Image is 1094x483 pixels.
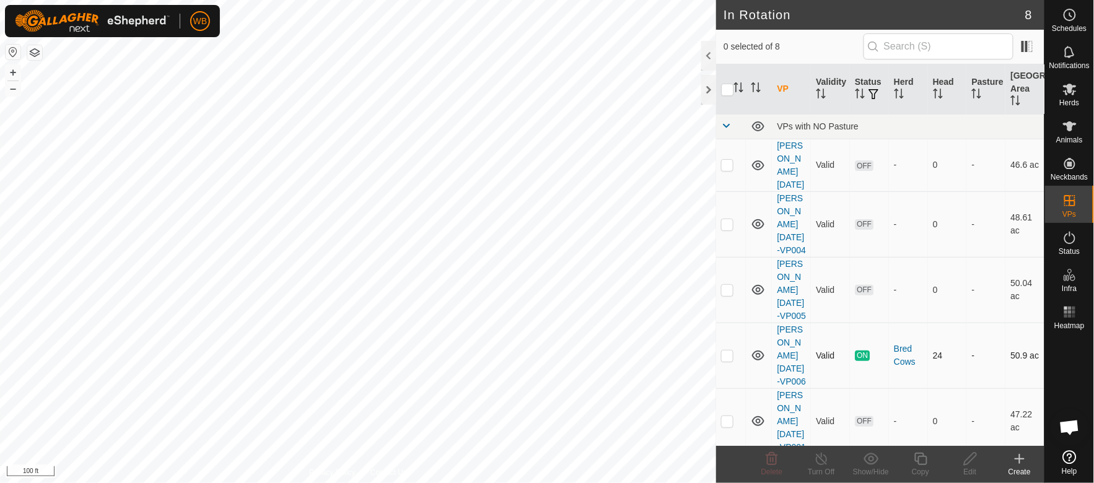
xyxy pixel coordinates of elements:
[889,64,928,115] th: Herd
[855,219,873,230] span: OFF
[894,415,923,428] div: -
[995,466,1044,477] div: Create
[777,193,806,255] a: [PERSON_NAME] [DATE]-VP004
[811,191,850,257] td: Valid
[864,33,1013,59] input: Search (S)
[1049,62,1090,69] span: Notifications
[811,64,850,115] th: Validity
[855,160,873,171] span: OFF
[1062,211,1076,218] span: VPs
[811,257,850,323] td: Valid
[1045,445,1094,480] a: Help
[928,388,967,454] td: 0
[966,139,1005,191] td: -
[1062,468,1077,475] span: Help
[966,257,1005,323] td: -
[1062,285,1077,292] span: Infra
[777,259,806,321] a: [PERSON_NAME] [DATE]-VP005
[6,65,20,80] button: +
[15,10,170,32] img: Gallagher Logo
[816,90,826,100] p-sorticon: Activate to sort
[1052,25,1087,32] span: Schedules
[811,323,850,388] td: Valid
[966,64,1005,115] th: Pasture
[1005,139,1044,191] td: 46.6 ac
[724,7,1025,22] h2: In Rotation
[1054,322,1085,329] span: Heatmap
[1059,99,1079,107] span: Herds
[751,84,761,94] p-sorticon: Activate to sort
[846,466,896,477] div: Show/Hide
[777,121,1039,131] div: VPs with NO Pasture
[1010,97,1020,107] p-sorticon: Activate to sort
[1025,6,1032,24] span: 8
[1051,173,1088,181] span: Neckbands
[966,191,1005,257] td: -
[928,64,967,115] th: Head
[6,45,20,59] button: Reset Map
[811,388,850,454] td: Valid
[1005,388,1044,454] td: 47.22 ac
[733,84,743,94] p-sorticon: Activate to sort
[928,191,967,257] td: 0
[928,257,967,323] td: 0
[928,323,967,388] td: 24
[1005,323,1044,388] td: 50.9 ac
[309,467,356,478] a: Privacy Policy
[797,466,846,477] div: Turn Off
[855,416,873,427] span: OFF
[6,81,20,96] button: –
[1051,409,1088,446] div: Open chat
[945,466,995,477] div: Edit
[772,64,811,115] th: VP
[724,40,863,53] span: 0 selected of 8
[1005,257,1044,323] td: 50.04 ac
[777,324,806,386] a: [PERSON_NAME] [DATE]-VP006
[894,284,923,297] div: -
[928,139,967,191] td: 0
[850,64,889,115] th: Status
[1059,248,1080,255] span: Status
[777,141,804,189] a: [PERSON_NAME] [DATE]
[1056,136,1083,144] span: Animals
[27,45,42,60] button: Map Layers
[933,90,943,100] p-sorticon: Activate to sort
[894,159,923,172] div: -
[811,139,850,191] td: Valid
[971,90,981,100] p-sorticon: Activate to sort
[966,388,1005,454] td: -
[894,342,923,368] div: Bred Cows
[966,323,1005,388] td: -
[896,466,945,477] div: Copy
[761,468,783,476] span: Delete
[370,467,407,478] a: Contact Us
[894,90,904,100] p-sorticon: Activate to sort
[777,390,806,452] a: [PERSON_NAME] [DATE]-VP001
[855,90,865,100] p-sorticon: Activate to sort
[894,218,923,231] div: -
[855,285,873,295] span: OFF
[1005,191,1044,257] td: 48.61 ac
[855,350,870,361] span: ON
[1005,64,1044,115] th: [GEOGRAPHIC_DATA] Area
[193,15,208,28] span: WB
